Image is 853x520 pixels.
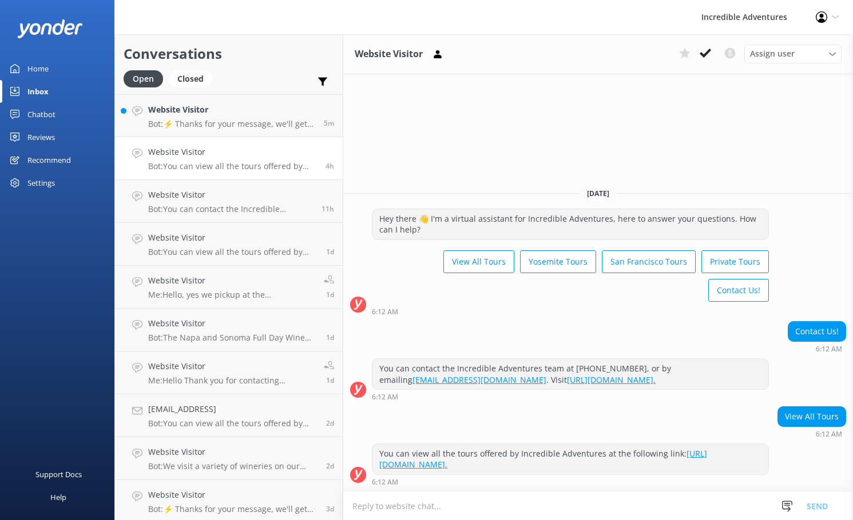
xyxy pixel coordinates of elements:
[326,290,334,299] span: Oct 04 2025 04:35pm (UTC -07:00) America/Los_Angeles
[148,290,315,300] p: Me: Hello, yes we pickup at the [GEOGRAPHIC_DATA] for our [GEOGRAPHIC_DATA] Tours.
[148,317,318,330] h4: Website Visitor
[602,250,696,273] button: San Francisco Tours
[326,161,334,171] span: Oct 06 2025 05:12am (UTC -07:00) America/Los_Angeles
[788,345,846,353] div: Oct 06 2025 05:12am (UTC -07:00) America/Los_Angeles
[148,204,313,214] p: Bot: You can contact the Incredible Adventures team at [PHONE_NUMBER], or by emailing [EMAIL_ADDR...
[372,479,398,486] strong: 6:12 AM
[322,204,334,214] span: Oct 05 2025 10:53pm (UTC -07:00) America/Los_Angeles
[326,333,334,342] span: Oct 04 2025 12:20pm (UTC -07:00) America/Los_Angeles
[744,45,842,63] div: Assign User
[148,146,317,158] h4: Website Visitor
[148,189,313,201] h4: Website Visitor
[412,374,546,385] a: [EMAIL_ADDRESS][DOMAIN_NAME]
[148,231,318,244] h4: Website Visitor
[115,137,343,180] a: Website VisitorBot:You can view all the tours offered by Incredible Adventures at the following l...
[372,394,398,401] strong: 6:12 AM
[148,461,318,471] p: Bot: We visit a variety of wineries on our tours in [GEOGRAPHIC_DATA] and [GEOGRAPHIC_DATA], depe...
[115,180,343,223] a: Website VisitorBot:You can contact the Incredible Adventures team at [PHONE_NUMBER], or by emaili...
[372,307,769,315] div: Oct 06 2025 05:12am (UTC -07:00) America/Los_Angeles
[326,504,334,514] span: Oct 02 2025 08:23pm (UTC -07:00) America/Los_Angeles
[750,47,795,60] span: Assign user
[816,431,842,438] strong: 6:12 AM
[326,247,334,257] span: Oct 04 2025 06:10pm (UTC -07:00) America/Los_Angeles
[148,274,315,287] h4: Website Visitor
[324,118,334,128] span: Oct 06 2025 09:58am (UTC -07:00) America/Los_Angeles
[777,430,846,438] div: Oct 06 2025 05:12am (UTC -07:00) America/Los_Angeles
[520,250,596,273] button: Yosemite Tours
[27,80,49,103] div: Inbox
[580,189,616,198] span: [DATE]
[148,333,318,343] p: Bot: The Napa and Sonoma Full Day Wine Tasting Tour is 8 hours long. It provides door-to-door ser...
[17,19,83,38] img: yonder-white-logo.png
[355,47,423,62] h3: Website Visitor
[115,309,343,351] a: Website VisitorBot:The Napa and Sonoma Full Day Wine Tasting Tour is 8 hours long. It provides do...
[379,448,707,470] a: [URL][DOMAIN_NAME].
[148,418,318,429] p: Bot: You can view all the tours offered by Incredible Adventures at the following link: [URL][DOM...
[148,161,317,171] p: Bot: You can view all the tours offered by Incredible Adventures at the following link: [URL][DOM...
[788,322,846,341] div: Contact Us!
[50,486,66,509] div: Help
[148,360,315,373] h4: Website Visitor
[148,504,318,514] p: Bot: ⚡ Thanks for your message, we'll get back to you as soon as we can. You're also welcome to k...
[816,346,842,353] strong: 6:12 AM
[148,489,318,501] h4: Website Visitor
[27,171,55,194] div: Settings
[372,393,769,401] div: Oct 06 2025 05:12am (UTC -07:00) America/Los_Angeles
[326,375,334,385] span: Oct 04 2025 11:05am (UTC -07:00) America/Los_Angeles
[124,70,163,87] div: Open
[27,57,49,80] div: Home
[27,126,55,149] div: Reviews
[124,72,169,85] a: Open
[124,43,334,65] h2: Conversations
[372,359,768,389] div: You can contact the Incredible Adventures team at [PHONE_NUMBER], or by emailing . Visit
[148,403,318,415] h4: [EMAIL_ADDRESS]
[169,70,212,87] div: Closed
[708,279,769,302] button: Contact Us!
[148,446,318,458] h4: Website Visitor
[115,437,343,480] a: Website VisitorBot:We visit a variety of wineries on our tours in [GEOGRAPHIC_DATA] and [GEOGRAPH...
[115,351,343,394] a: Website VisitorMe:Hello Thank you for contacting Incredible Adventures. Right now instead of [PER...
[372,444,768,474] div: You can view all the tours offered by Incredible Adventures at the following link:
[372,478,769,486] div: Oct 06 2025 05:12am (UTC -07:00) America/Los_Angeles
[148,103,315,116] h4: Website Visitor
[35,463,82,486] div: Support Docs
[148,119,315,129] p: Bot: ⚡ Thanks for your message, we'll get back to you as soon as we can. You're also welcome to k...
[326,418,334,428] span: Oct 04 2025 08:28am (UTC -07:00) America/Los_Angeles
[169,72,218,85] a: Closed
[701,250,769,273] button: Private Tours
[326,461,334,471] span: Oct 03 2025 07:02pm (UTC -07:00) America/Los_Angeles
[27,103,55,126] div: Chatbot
[443,250,514,273] button: View All Tours
[115,94,343,137] a: Website VisitorBot:⚡ Thanks for your message, we'll get back to you as soon as we can. You're als...
[115,266,343,309] a: Website VisitorMe:Hello, yes we pickup at the [GEOGRAPHIC_DATA] for our [GEOGRAPHIC_DATA] Tours.1d
[115,394,343,437] a: [EMAIL_ADDRESS]Bot:You can view all the tours offered by Incredible Adventures at the following l...
[148,247,318,257] p: Bot: You can view all the tours offered by Incredible Adventures at this link: [URL][DOMAIN_NAME].
[778,407,846,426] div: View All Tours
[27,149,71,171] div: Recommend
[567,374,656,385] a: [URL][DOMAIN_NAME].
[372,309,398,315] strong: 6:12 AM
[148,375,315,386] p: Me: Hello Thank you for contacting Incredible Adventures. Right now instead of [PERSON_NAME][GEOG...
[115,223,343,266] a: Website VisitorBot:You can view all the tours offered by Incredible Adventures at this link: [URL...
[372,209,768,239] div: Hey there 👋 I'm a virtual assistant for Incredible Adventures, here to answer your questions. How...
